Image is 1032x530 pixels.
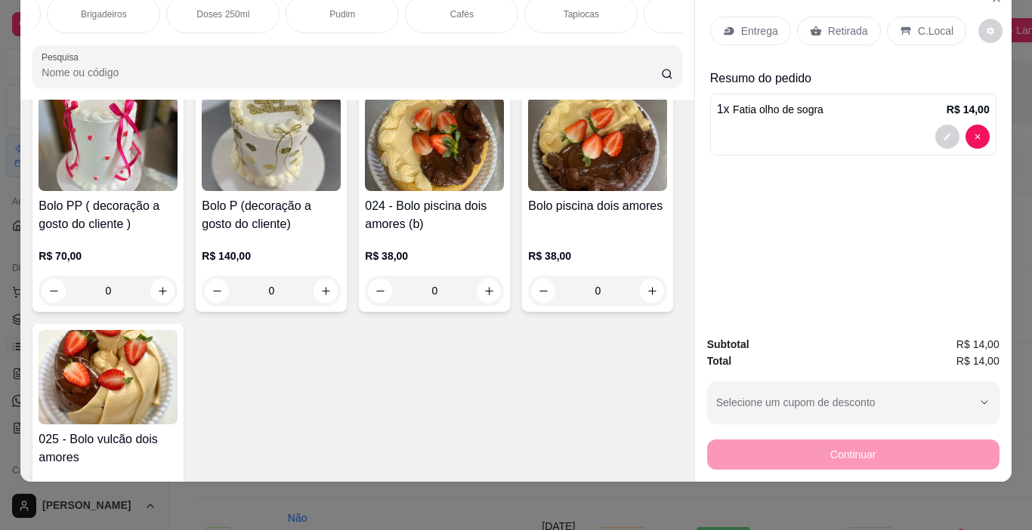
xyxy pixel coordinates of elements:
strong: Subtotal [707,338,749,350]
button: Selecione um cupom de desconto [707,381,1000,424]
h4: Bolo P (decoração a gosto do cliente) [202,197,341,233]
h4: Bolo PP ( decoração a gosto do cliente ) [39,197,178,233]
button: decrease-product-quantity [966,125,990,149]
p: R$ 70,00 [39,248,178,263]
p: C.Local [918,23,953,39]
h4: 024 - Bolo piscina dois amores (b) [365,197,504,233]
p: Retirada [828,23,868,39]
p: Pudim [329,8,355,20]
button: decrease-product-quantity [978,19,1003,43]
span: R$ 14,00 [956,353,1000,369]
img: product-image [39,330,178,424]
button: decrease-product-quantity [935,125,959,149]
img: product-image [528,97,667,191]
p: R$ 38,00 [365,248,504,263]
p: Resumo do pedido [710,69,996,88]
h4: 025 - Bolo vulcão dois amores [39,430,178,467]
p: R$ 38,00 [528,248,667,263]
label: Pesquisa [42,51,84,63]
p: Entrega [741,23,778,39]
img: product-image [202,97,341,191]
p: 1 x [717,100,823,119]
p: R$ 140,00 [202,248,341,263]
img: product-image [39,97,178,191]
p: Brigadeiros [81,8,127,20]
input: Pesquisa [42,65,661,80]
p: Doses 250ml [196,8,249,20]
strong: Total [707,355,731,367]
h4: Bolo piscina dois amores [528,197,667,215]
span: Fatia olho de sogra [733,103,823,116]
p: Tapiocas [564,8,599,20]
p: Cafés [450,8,474,20]
p: R$ 14,00 [947,102,990,117]
img: product-image [365,97,504,191]
span: R$ 14,00 [956,336,1000,353]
